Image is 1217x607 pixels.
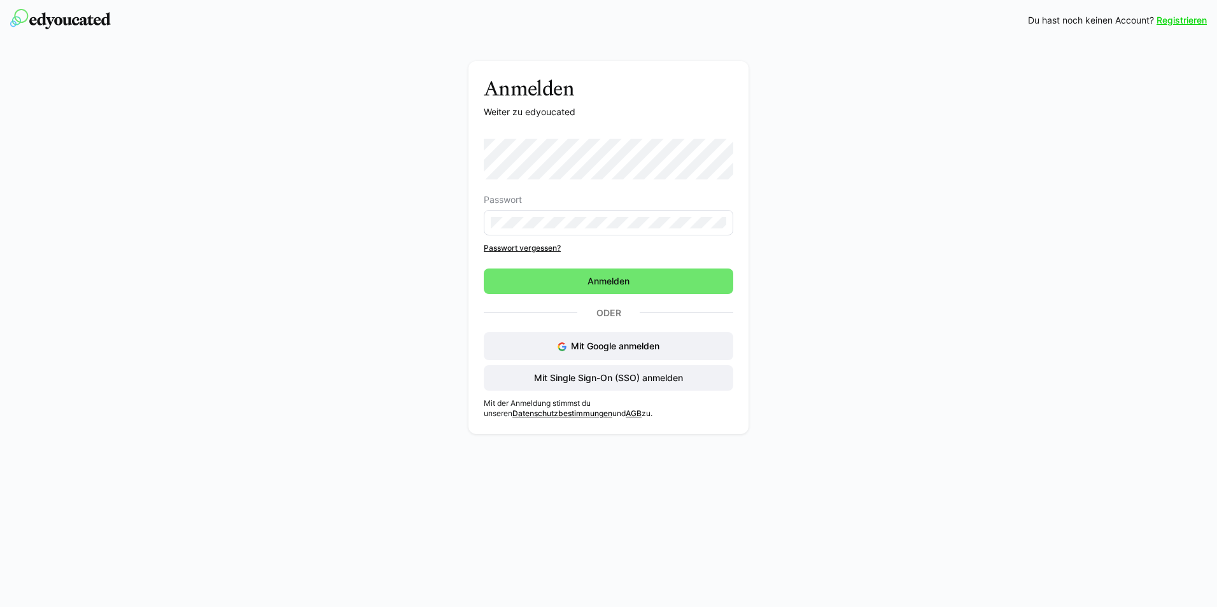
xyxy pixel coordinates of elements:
span: Mit Google anmelden [571,340,659,351]
button: Mit Single Sign-On (SSO) anmelden [484,365,733,391]
a: Datenschutzbestimmungen [512,408,612,418]
button: Anmelden [484,269,733,294]
h3: Anmelden [484,76,733,101]
p: Mit der Anmeldung stimmst du unseren und zu. [484,398,733,419]
span: Anmelden [586,275,631,288]
span: Passwort [484,195,522,205]
a: Passwort vergessen? [484,243,733,253]
span: Du hast noch keinen Account? [1028,14,1154,27]
img: edyoucated [10,9,111,29]
p: Oder [577,304,640,322]
p: Weiter zu edyoucated [484,106,733,118]
a: AGB [626,408,642,418]
span: Mit Single Sign-On (SSO) anmelden [532,372,685,384]
a: Registrieren [1157,14,1207,27]
button: Mit Google anmelden [484,332,733,360]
